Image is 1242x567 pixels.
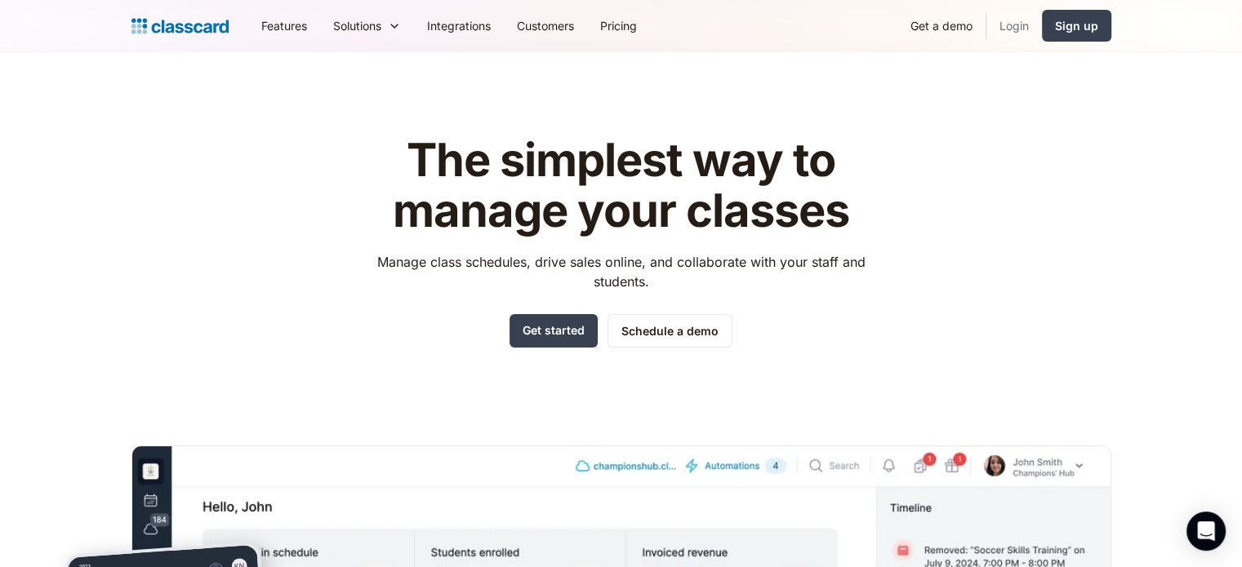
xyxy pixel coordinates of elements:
[131,15,229,38] a: home
[897,7,986,44] a: Get a demo
[414,7,504,44] a: Integrations
[1186,512,1226,551] div: Open Intercom Messenger
[248,7,320,44] a: Features
[362,252,880,291] p: Manage class schedules, drive sales online, and collaborate with your staff and students.
[986,7,1042,44] a: Login
[1042,10,1111,42] a: Sign up
[362,135,880,236] h1: The simplest way to manage your classes
[504,7,587,44] a: Customers
[320,7,414,44] div: Solutions
[333,17,381,34] div: Solutions
[510,314,598,348] a: Get started
[587,7,650,44] a: Pricing
[608,314,732,348] a: Schedule a demo
[1055,17,1098,34] div: Sign up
